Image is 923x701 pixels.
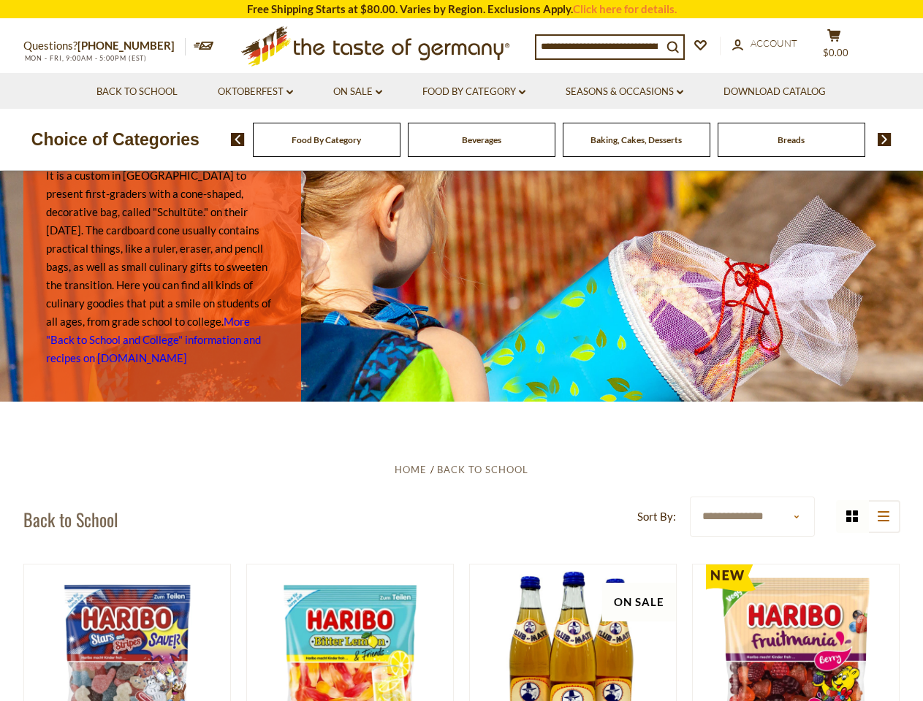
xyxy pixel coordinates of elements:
span: $0.00 [823,47,848,58]
a: Back to School [96,84,178,100]
label: Sort By: [637,507,676,526]
a: Oktoberfest [218,84,293,100]
span: MON - FRI, 9:00AM - 5:00PM (EST) [23,54,148,62]
a: Account [732,36,797,52]
h1: Back to School [23,508,118,530]
p: Questions? [23,37,186,55]
a: Food By Category [292,134,361,145]
a: Food By Category [422,84,525,100]
span: Account [751,37,797,49]
a: On Sale [333,84,382,100]
a: Seasons & Occasions [566,84,683,100]
a: Beverages [462,134,501,145]
a: More "Back to School and College" information and recipes on [DOMAIN_NAME] [46,315,261,364]
button: $0.00 [813,28,856,65]
img: next arrow [878,133,892,146]
a: Download Catalog [723,84,826,100]
a: [PHONE_NUMBER] [77,39,175,52]
a: Back to School [437,464,528,475]
img: previous arrow [231,133,245,146]
a: Baking, Cakes, Desserts [590,134,682,145]
a: Breads [778,134,805,145]
p: It is a custom in [GEOGRAPHIC_DATA] to present first-graders with a cone-shaped, decorative bag, ... [46,166,278,367]
a: Home [395,464,427,475]
a: Click here for details. [573,2,677,15]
